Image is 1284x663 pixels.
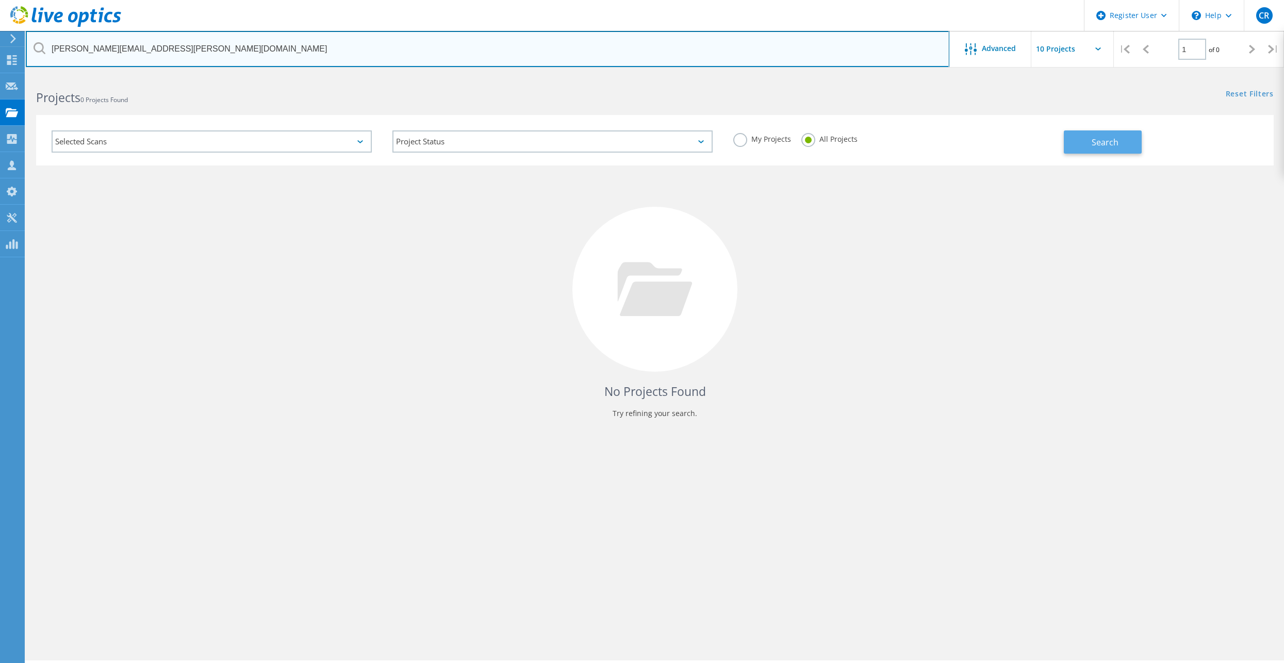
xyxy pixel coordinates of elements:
span: CR [1259,11,1269,20]
p: Try refining your search. [46,405,1263,422]
span: of 0 [1209,45,1220,54]
span: Advanced [982,45,1016,52]
input: Search projects by name, owner, ID, company, etc [26,31,949,67]
div: | [1114,31,1135,68]
div: Selected Scans [52,130,372,153]
span: 0 Projects Found [80,95,128,104]
button: Search [1064,130,1142,154]
label: All Projects [801,133,858,143]
span: Search [1092,137,1118,148]
div: | [1263,31,1284,68]
svg: \n [1192,11,1201,20]
b: Projects [36,89,80,106]
label: My Projects [733,133,791,143]
a: Reset Filters [1226,90,1274,99]
h4: No Projects Found [46,383,1263,400]
div: Project Status [392,130,713,153]
a: Live Optics Dashboard [10,22,121,29]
